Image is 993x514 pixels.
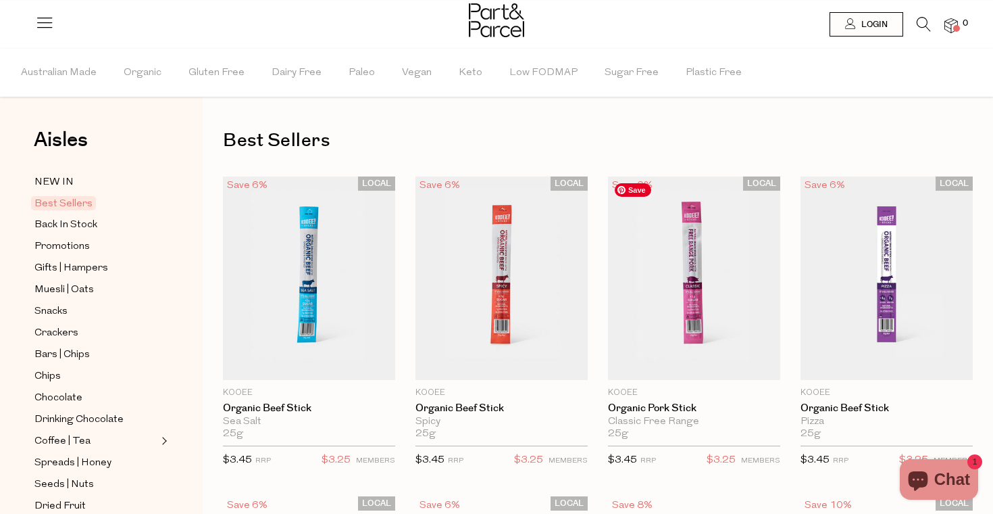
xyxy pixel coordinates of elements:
div: Spicy [415,416,588,428]
span: $3.25 [322,452,351,469]
small: MEMBERS [741,457,780,465]
small: RRP [255,457,271,465]
a: Coffee | Tea [34,433,157,450]
span: Save [615,183,651,197]
div: Save 6% [800,177,849,195]
a: Muesli | Oats [34,281,157,298]
a: Drinking Chocolate [34,411,157,428]
span: Back In Stock [34,217,97,233]
span: $3.45 [223,455,252,465]
a: 0 [944,18,958,32]
span: $3.45 [608,455,637,465]
a: Best Sellers [34,195,157,212]
span: Paleo [349,49,375,97]
span: Login [858,19,888,30]
div: Save 6% [608,177,657,195]
span: 25g [608,428,628,440]
span: $3.25 [707,452,736,469]
a: Organic Beef Stick [223,402,395,415]
span: Spreads | Honey [34,455,111,471]
span: Low FODMAP [509,49,578,97]
a: Aisles [34,130,88,164]
a: Organic Beef Stick [415,402,588,415]
span: $3.25 [514,452,543,469]
a: Gifts | Hampers [34,260,157,277]
span: Snacks [34,304,68,320]
img: Organic Beef Stick [800,177,973,380]
a: Chips [34,368,157,385]
span: Drinking Chocolate [34,412,124,428]
span: Keto [459,49,482,97]
img: Organic Pork Stick [608,177,780,380]
a: Promotions [34,238,157,255]
small: RRP [833,457,848,465]
a: Crackers [34,325,157,342]
span: 25g [223,428,243,440]
span: Vegan [402,49,432,97]
span: Australian Made [21,49,97,97]
span: $3.45 [800,455,830,465]
span: LOCAL [936,496,973,511]
span: LOCAL [551,496,588,511]
span: LOCAL [358,177,395,191]
img: Organic Beef Stick [415,177,588,380]
span: 0 [959,18,971,30]
span: Organic [124,49,161,97]
span: Chips [34,369,61,385]
span: Seeds | Nuts [34,477,94,493]
span: LOCAL [551,177,588,191]
a: Bars | Chips [34,346,157,363]
p: KOOEE [800,387,973,399]
a: Chocolate [34,390,157,406]
a: Login [830,12,903,37]
a: Organic Pork Stick [608,402,780,415]
div: Classic Free Range [608,416,780,428]
div: Save 6% [223,177,272,195]
span: Plastic Free [686,49,742,97]
p: KOOEE [223,387,395,399]
div: Pizza [800,416,973,428]
p: KOOEE [608,387,780,399]
a: Snacks [34,303,157,320]
small: RRP [448,457,463,465]
span: Aisles [34,125,88,155]
div: Sea Salt [223,416,395,428]
span: LOCAL [743,177,780,191]
span: Chocolate [34,390,82,406]
h1: Best Sellers [223,125,973,156]
button: Expand/Collapse Coffee | Tea [158,433,168,449]
img: Part&Parcel [469,3,524,37]
small: MEMBERS [934,457,973,465]
small: MEMBERS [356,457,395,465]
span: Gluten Free [188,49,245,97]
span: 25g [415,428,436,440]
span: Bars | Chips [34,347,90,363]
span: LOCAL [358,496,395,511]
span: Dairy Free [272,49,322,97]
p: KOOEE [415,387,588,399]
span: 25g [800,428,821,440]
a: Spreads | Honey [34,454,157,471]
span: $3.25 [899,452,928,469]
inbox-online-store-chat: Shopify online store chat [896,459,982,503]
span: Muesli | Oats [34,282,94,298]
a: NEW IN [34,174,157,191]
a: Back In Stock [34,216,157,233]
span: Best Sellers [31,196,96,210]
span: LOCAL [936,177,973,191]
img: Organic Beef Stick [223,177,395,380]
span: $3.45 [415,455,444,465]
small: MEMBERS [549,457,588,465]
a: Seeds | Nuts [34,476,157,493]
span: Gifts | Hampers [34,260,108,277]
small: RRP [640,457,656,465]
span: Promotions [34,239,90,255]
div: Save 6% [415,177,464,195]
span: Sugar Free [605,49,659,97]
span: Crackers [34,325,78,342]
span: NEW IN [34,174,74,191]
a: Organic Beef Stick [800,402,973,415]
span: Coffee | Tea [34,434,91,450]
